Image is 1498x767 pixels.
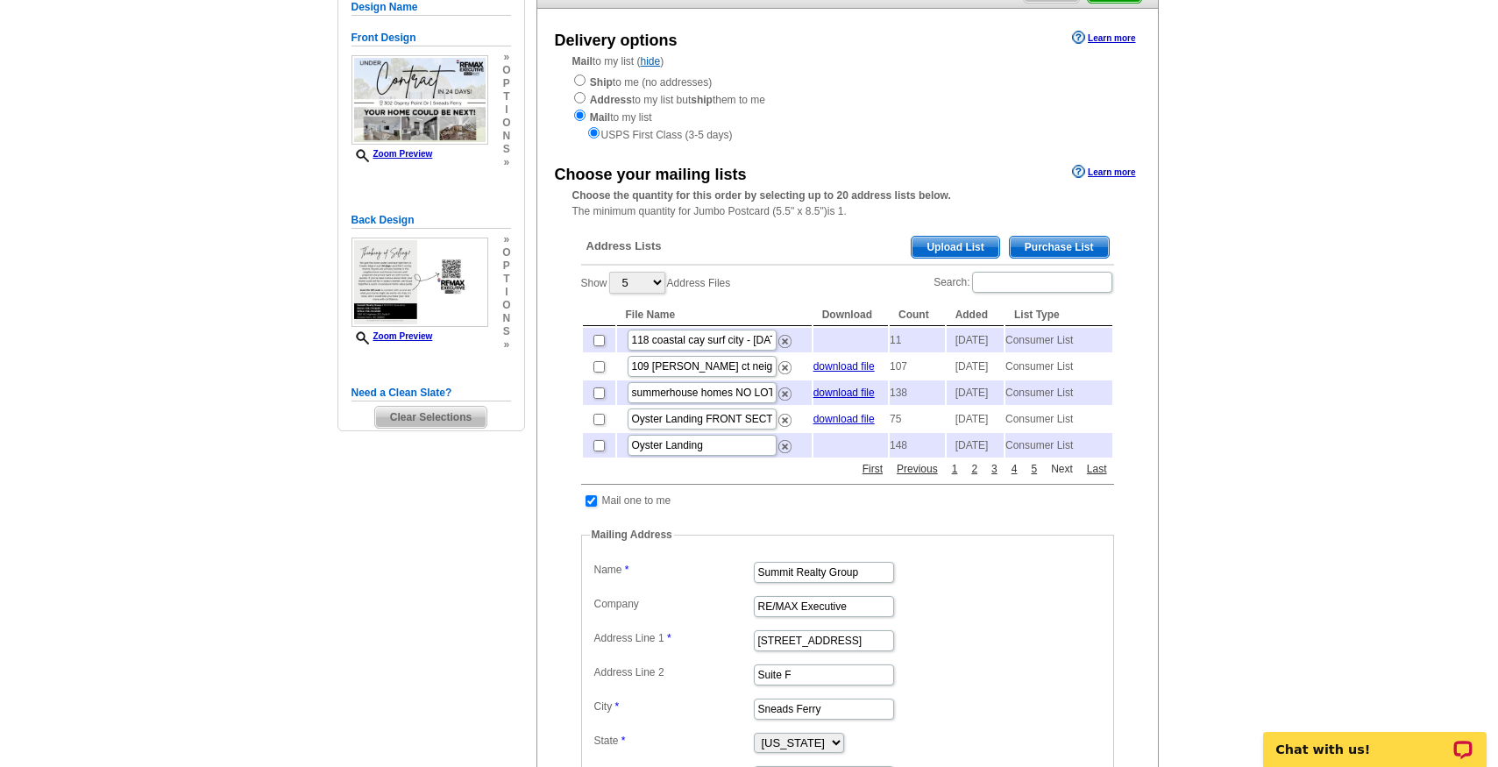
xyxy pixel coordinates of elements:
[778,387,792,401] img: delete.png
[572,189,951,202] strong: Choose the quantity for this order by selecting up to 20 address lists below.
[778,384,792,396] a: Remove this list
[351,149,433,159] a: Zoom Preview
[590,76,613,89] strong: Ship
[1005,407,1112,431] td: Consumer List
[502,156,510,169] span: »
[351,331,433,341] a: Zoom Preview
[1252,712,1498,767] iframe: LiveChat chat widget
[502,117,510,130] span: o
[948,461,962,477] a: 1
[858,461,887,477] a: First
[594,562,752,578] label: Name
[947,407,1004,431] td: [DATE]
[1005,433,1112,458] td: Consumer List
[890,304,945,326] th: Count
[572,55,593,67] strong: Mail
[351,238,488,328] img: small-thumb.jpg
[594,596,752,612] label: Company
[967,461,982,477] a: 2
[1010,237,1109,258] span: Purchase List
[912,237,998,258] span: Upload List
[1047,461,1077,477] a: Next
[502,338,510,352] span: »
[892,461,942,477] a: Previous
[502,299,510,312] span: o
[594,630,752,646] label: Address Line 1
[590,527,674,543] legend: Mailing Address
[778,358,792,370] a: Remove this list
[1005,328,1112,352] td: Consumer List
[778,440,792,453] img: delete.png
[778,437,792,449] a: Remove this list
[890,433,945,458] td: 148
[947,304,1004,326] th: Added
[590,111,610,124] strong: Mail
[502,90,510,103] span: t
[555,163,747,187] div: Choose your mailing lists
[351,30,511,46] h5: Front Design
[813,360,875,373] a: download file
[1072,31,1135,45] a: Learn more
[502,273,510,286] span: t
[502,233,510,246] span: »
[617,304,812,326] th: File Name
[778,414,792,427] img: delete.png
[502,312,510,325] span: n
[590,94,632,106] strong: Address
[813,304,888,326] th: Download
[502,246,510,259] span: o
[586,238,662,254] span: Address Lists
[502,143,510,156] span: s
[594,664,752,680] label: Address Line 2
[537,188,1158,219] div: The minimum quantity for Jumbo Postcard (5.5" x 8.5")is 1.
[502,103,510,117] span: i
[890,328,945,352] td: 11
[1072,165,1135,179] a: Learn more
[594,733,752,749] label: State
[778,410,792,423] a: Remove this list
[502,130,510,143] span: n
[778,331,792,344] a: Remove this list
[502,325,510,338] span: s
[1007,461,1022,477] a: 4
[594,699,752,714] label: City
[502,51,510,64] span: »
[572,125,1123,143] div: USPS First Class (3-5 days)
[947,354,1004,379] td: [DATE]
[641,55,661,67] a: hide
[987,461,1002,477] a: 3
[572,73,1123,143] div: to me (no addresses) to my list but them to me to my list
[502,259,510,273] span: p
[601,492,672,509] td: Mail one to me
[778,361,792,374] img: delete.png
[890,380,945,405] td: 138
[555,29,678,53] div: Delivery options
[537,53,1158,143] div: to my list ( )
[972,272,1112,293] input: Search:
[351,55,488,146] img: small-thumb.jpg
[813,387,875,399] a: download file
[1005,380,1112,405] td: Consumer List
[609,272,665,294] select: ShowAddress Files
[947,328,1004,352] td: [DATE]
[813,413,875,425] a: download file
[502,286,510,299] span: i
[502,64,510,77] span: o
[778,335,792,348] img: delete.png
[1005,304,1112,326] th: List Type
[890,354,945,379] td: 107
[934,270,1113,295] label: Search:
[502,77,510,90] span: p
[1026,461,1041,477] a: 5
[1005,354,1112,379] td: Consumer List
[351,212,511,229] h5: Back Design
[947,380,1004,405] td: [DATE]
[375,407,486,428] span: Clear Selections
[1083,461,1111,477] a: Last
[581,270,731,295] label: Show Address Files
[890,407,945,431] td: 75
[947,433,1004,458] td: [DATE]
[351,385,511,401] h5: Need a Clean Slate?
